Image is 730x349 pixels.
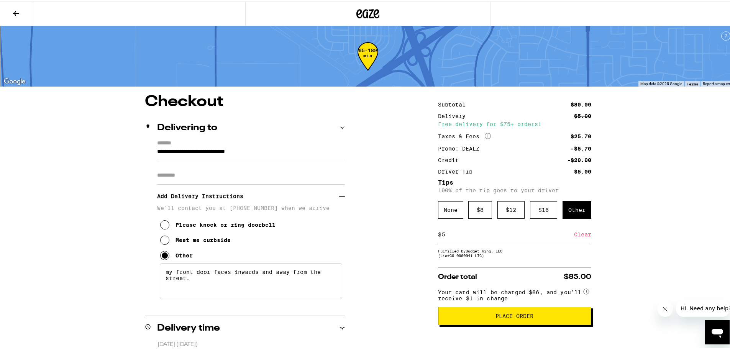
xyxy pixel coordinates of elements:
button: Other [160,246,193,262]
div: Clear [574,224,591,241]
div: Please knock or ring doorbell [176,220,276,226]
div: Delivery [438,112,471,117]
div: Driver Tip [438,167,478,173]
span: Map data ©2025 Google [640,80,682,84]
span: $85.00 [564,272,591,279]
div: Promo: DEALZ [438,144,485,150]
div: $5.00 [574,112,591,117]
button: Meet me curbside [160,231,231,246]
p: We'll contact you at [PHONE_NUMBER] when we arrive [157,203,345,210]
span: Order total [438,272,477,279]
div: $ 16 [530,200,557,217]
div: $25.70 [571,132,591,138]
div: Taxes & Fees [438,131,491,138]
div: None [438,200,463,217]
span: Your card will be charged $86, and you’ll receive $1 in change [438,285,582,300]
iframe: Close message [658,300,673,315]
div: $ [438,224,441,241]
div: -$5.70 [571,144,591,150]
div: Fulfilled by Budget King, LLC (Lic# C9-0000041-LIC ) [438,247,591,256]
div: $80.00 [571,100,591,106]
button: Please knock or ring doorbell [160,216,276,231]
div: Free delivery for $75+ orders! [438,120,591,125]
div: 95-189 min [358,46,378,75]
h5: Tips [438,178,591,184]
div: Meet me curbside [176,236,231,242]
h2: Delivery time [157,322,220,331]
div: Other [176,251,193,257]
p: [DATE] ([DATE]) [157,339,345,347]
span: Place Order [495,312,533,317]
div: Credit [438,156,464,161]
iframe: Message from company [676,298,730,315]
h3: Add Delivery Instructions [157,186,339,203]
div: $ 12 [497,200,525,217]
div: $5.00 [574,167,591,173]
input: 0 [441,229,574,236]
h2: Delivering to [157,122,217,131]
div: Subtotal [438,100,471,106]
iframe: Button to launch messaging window [705,318,730,343]
a: Terms [687,80,698,85]
div: -$20.00 [567,156,591,161]
img: Google [2,75,27,85]
div: Other [563,200,591,217]
span: Hi. Need any help? [5,5,55,11]
h1: Checkout [145,93,345,108]
div: $ 8 [468,200,492,217]
button: Place Order [438,305,591,324]
a: Open this area in Google Maps (opens a new window) [2,75,27,85]
p: 100% of the tip goes to your driver [438,186,591,192]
